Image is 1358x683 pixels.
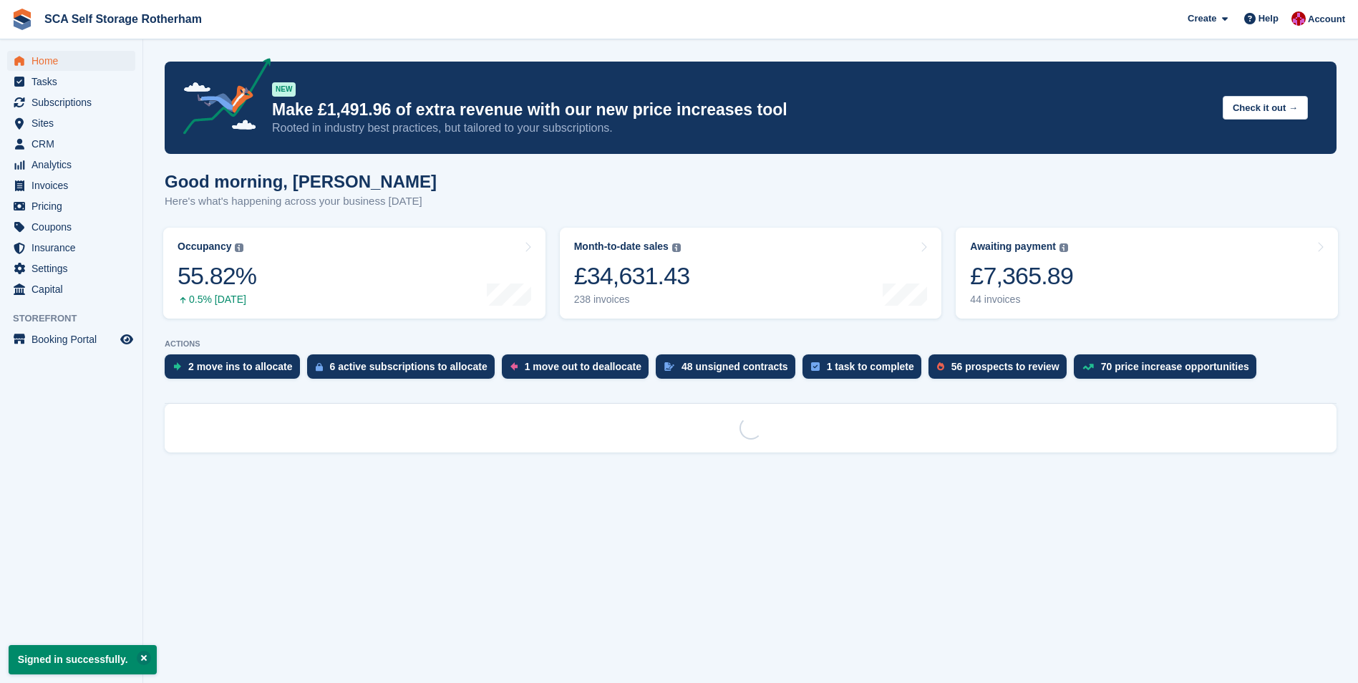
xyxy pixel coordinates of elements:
img: icon-info-grey-7440780725fd019a000dd9b08b2336e03edf1995a4989e88bcd33f0948082b44.svg [672,243,681,252]
span: Account [1308,12,1345,26]
button: Check it out → [1223,96,1308,120]
a: 1 move out to deallocate [502,354,656,386]
div: 1 move out to deallocate [525,361,641,372]
div: 1 task to complete [827,361,914,372]
span: Home [31,51,117,71]
span: Create [1188,11,1216,26]
a: menu [7,238,135,258]
h1: Good morning, [PERSON_NAME] [165,172,437,191]
span: Tasks [31,72,117,92]
div: 55.82% [178,261,256,291]
img: prospect-51fa495bee0391a8d652442698ab0144808aea92771e9ea1ae160a38d050c398.svg [937,362,944,371]
a: 6 active subscriptions to allocate [307,354,502,386]
span: Analytics [31,155,117,175]
span: Invoices [31,175,117,195]
div: 44 invoices [970,294,1073,306]
span: Subscriptions [31,92,117,112]
div: £7,365.89 [970,261,1073,291]
img: icon-info-grey-7440780725fd019a000dd9b08b2336e03edf1995a4989e88bcd33f0948082b44.svg [235,243,243,252]
a: Month-to-date sales £34,631.43 238 invoices [560,228,942,319]
span: Storefront [13,311,142,326]
div: 70 price increase opportunities [1101,361,1249,372]
div: Occupancy [178,241,231,253]
span: CRM [31,134,117,154]
span: Capital [31,279,117,299]
a: menu [7,279,135,299]
a: 70 price increase opportunities [1074,354,1264,386]
img: Thomas Webb [1291,11,1306,26]
div: NEW [272,82,296,97]
a: menu [7,51,135,71]
span: Settings [31,258,117,278]
p: Signed in successfully. [9,645,157,674]
a: 48 unsigned contracts [656,354,802,386]
div: 0.5% [DATE] [178,294,256,306]
div: 238 invoices [574,294,690,306]
img: price_increase_opportunities-93ffe204e8149a01c8c9dc8f82e8f89637d9d84a8eef4429ea346261dce0b2c0.svg [1082,364,1094,370]
a: menu [7,217,135,237]
a: Occupancy 55.82% 0.5% [DATE] [163,228,545,319]
div: Month-to-date sales [574,241,669,253]
a: menu [7,329,135,349]
p: Make £1,491.96 of extra revenue with our new price increases tool [272,100,1211,120]
p: Rooted in industry best practices, but tailored to your subscriptions. [272,120,1211,136]
div: £34,631.43 [574,261,690,291]
a: 1 task to complete [802,354,928,386]
a: menu [7,155,135,175]
a: menu [7,72,135,92]
a: Awaiting payment £7,365.89 44 invoices [956,228,1338,319]
a: 56 prospects to review [928,354,1074,386]
a: SCA Self Storage Rotherham [39,7,208,31]
a: Preview store [118,331,135,348]
span: Booking Portal [31,329,117,349]
span: Sites [31,113,117,133]
p: Here's what's happening across your business [DATE] [165,193,437,210]
img: stora-icon-8386f47178a22dfd0bd8f6a31ec36ba5ce8667c1dd55bd0f319d3a0aa187defe.svg [11,9,33,30]
img: contract_signature_icon-13c848040528278c33f63329250d36e43548de30e8caae1d1a13099fd9432cc5.svg [664,362,674,371]
img: task-75834270c22a3079a89374b754ae025e5fb1db73e45f91037f5363f120a921f8.svg [811,362,820,371]
a: menu [7,258,135,278]
span: Coupons [31,217,117,237]
span: Insurance [31,238,117,258]
div: 48 unsigned contracts [682,361,788,372]
a: 2 move ins to allocate [165,354,307,386]
div: 2 move ins to allocate [188,361,293,372]
img: icon-info-grey-7440780725fd019a000dd9b08b2336e03edf1995a4989e88bcd33f0948082b44.svg [1059,243,1068,252]
img: move_ins_to_allocate_icon-fdf77a2bb77ea45bf5b3d319d69a93e2d87916cf1d5bf7949dd705db3b84f3ca.svg [173,362,181,371]
p: ACTIONS [165,339,1337,349]
img: move_outs_to_deallocate_icon-f764333ba52eb49d3ac5e1228854f67142a1ed5810a6f6cc68b1a99e826820c5.svg [510,362,518,371]
img: price-adjustments-announcement-icon-8257ccfd72463d97f412b2fc003d46551f7dbcb40ab6d574587a9cd5c0d94... [171,58,271,140]
a: menu [7,175,135,195]
div: Awaiting payment [970,241,1056,253]
img: active_subscription_to_allocate_icon-d502201f5373d7db506a760aba3b589e785aa758c864c3986d89f69b8ff3... [316,362,323,372]
a: menu [7,113,135,133]
span: Pricing [31,196,117,216]
div: 56 prospects to review [951,361,1059,372]
a: menu [7,134,135,154]
span: Help [1258,11,1279,26]
a: menu [7,196,135,216]
div: 6 active subscriptions to allocate [330,361,488,372]
a: menu [7,92,135,112]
